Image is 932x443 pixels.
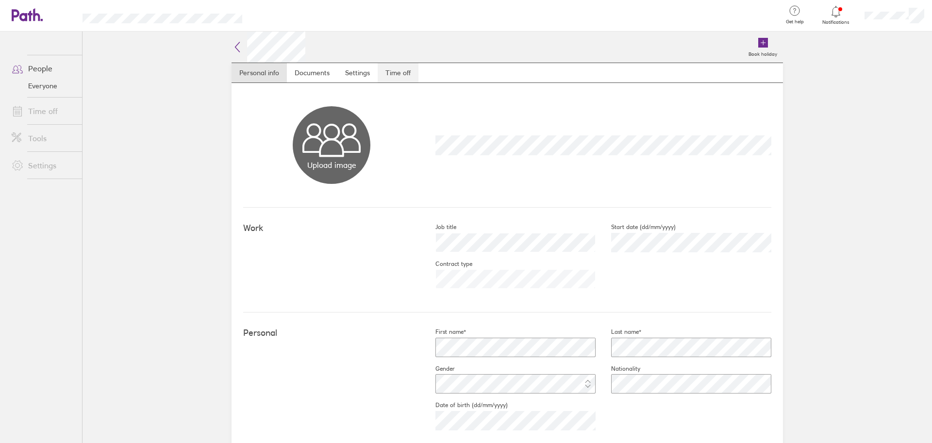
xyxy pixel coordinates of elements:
a: Time off [4,101,82,121]
label: First name* [420,328,466,336]
label: Date of birth (dd/mm/yyyy) [420,401,508,409]
label: Contract type [420,260,472,268]
span: Notifications [820,19,852,25]
a: Time off [378,63,418,82]
label: Job title [420,223,456,231]
a: Settings [4,156,82,175]
h4: Work [243,223,420,233]
label: Last name* [596,328,641,336]
a: Settings [337,63,378,82]
a: Tools [4,129,82,148]
a: Notifications [820,5,852,25]
label: Gender [420,365,455,373]
label: Nationality [596,365,640,373]
a: Book holiday [743,32,783,63]
a: Personal info [232,63,287,82]
h4: Personal [243,328,420,338]
a: Everyone [4,78,82,94]
label: Start date (dd/mm/yyyy) [596,223,676,231]
a: People [4,59,82,78]
a: Documents [287,63,337,82]
label: Book holiday [743,49,783,57]
span: Get help [779,19,811,25]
